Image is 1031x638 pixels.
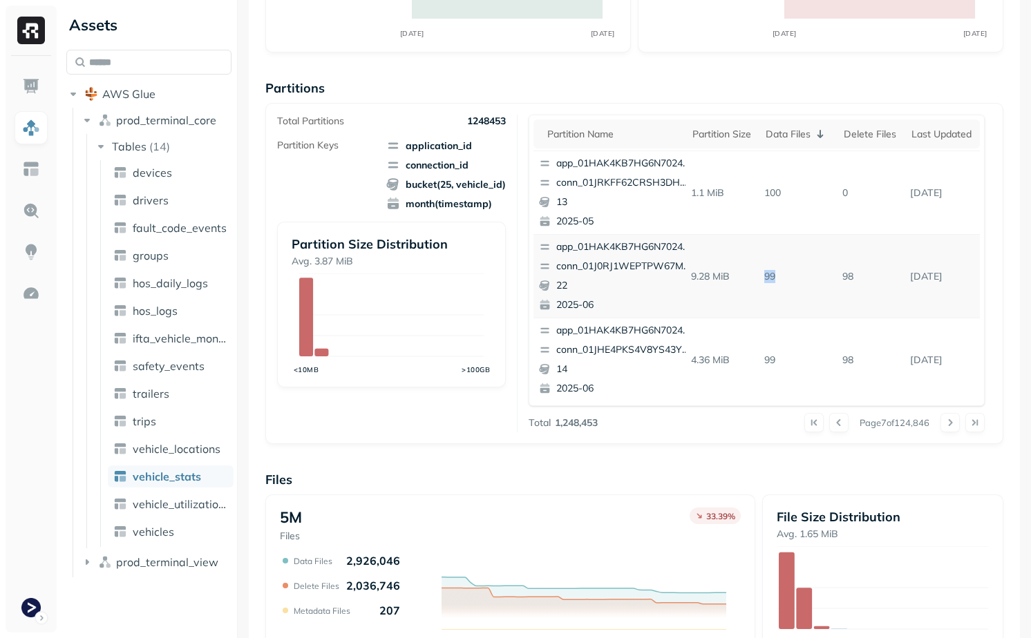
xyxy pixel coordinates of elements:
img: Insights [22,243,40,261]
img: table [113,276,127,290]
a: vehicle_stats [108,465,234,487]
img: Assets [22,119,40,137]
img: table [113,193,127,207]
img: table [113,249,127,262]
p: 22 [556,279,690,293]
span: bucket(25, vehicle_id) [386,177,506,191]
img: table [113,470,127,483]
div: Delete Files [844,128,898,141]
p: conn_01JHE4PKS4V8YS43YVXFJAXBH4 [556,343,690,357]
img: namespace [98,113,112,127]
img: table [113,525,127,539]
p: Avg. 3.87 MiB [292,255,491,268]
span: safety_events [133,359,205,373]
p: 2025-05 [556,215,690,229]
a: hos_daily_logs [108,272,234,294]
img: table [113,442,127,456]
a: drivers [108,189,234,211]
span: ifta_vehicle_months [133,331,228,345]
div: Assets [66,14,231,36]
img: Ryft [17,17,45,44]
span: AWS Glue [102,87,155,101]
p: 2025-06 [556,382,690,396]
a: trips [108,410,234,432]
button: app_01HAK4KB7HG6N7024210G3S8D5conn_01JRKFF62CRSH3DH0SZY7H1WKJ132025-05 [533,151,697,234]
a: vehicle_utilization_day [108,493,234,515]
p: 9.28 MiB [685,264,759,289]
p: Files [265,472,1003,487]
tspan: [DATE] [590,29,614,38]
p: app_01HAK4KB7HG6N7024210G3S8D5 [556,157,690,171]
span: Tables [112,139,146,153]
p: Partition Size Distribution [292,236,491,252]
a: fault_code_events [108,217,234,239]
a: devices [108,162,234,184]
p: Data Files [294,556,332,566]
img: Terminal [21,598,41,617]
img: table [113,304,127,318]
img: table [113,414,127,428]
p: conn_01J0RJ1WEPTPW67MFVBGFQK3XS [556,260,690,273]
p: 100 [759,181,837,205]
p: 2,926,046 [346,554,400,568]
img: Optimization [22,284,40,302]
p: conn_01JRKFF62CRSH3DH0SZY7H1WKJ [556,176,690,190]
p: 1,248,453 [555,416,598,429]
span: hos_daily_logs [133,276,208,290]
span: trailers [133,387,169,400]
button: app_01HAK4KB7HG6N7024210G3S8D5conn_01JHE4PKS4V8YS43YVXFJAXBH4142025-06 [533,318,697,401]
a: vehicles [108,521,234,543]
p: 207 [379,603,400,617]
p: 14 [556,362,690,376]
tspan: [DATE] [772,29,796,38]
img: table [113,221,127,235]
p: Partitions [265,80,1003,96]
div: Partition size [692,128,753,141]
button: app_01HAK4KB7HG6N7024210G3S8D5conn_01J0RJ1WEPTPW67MFVBGFQK3XS222025-06 [533,235,697,318]
p: ( 14 ) [149,139,170,153]
a: trailers [108,383,234,405]
button: prod_terminal_core [80,109,232,131]
p: app_01HAK4KB7HG6N7024210G3S8D5 [556,324,690,338]
a: safety_events [108,355,234,377]
p: Avg. 1.65 MiB [777,528,989,541]
span: groups [133,249,169,262]
p: Sep 11, 2025 [905,348,980,372]
img: namespace [98,555,112,569]
a: ifta_vehicle_months [108,327,234,349]
img: Asset Explorer [22,160,40,178]
p: 99 [759,264,837,289]
span: prod_terminal_core [116,113,216,127]
button: AWS Glue [66,83,231,105]
tspan: [DATE] [399,29,424,38]
img: Dashboard [22,77,40,95]
a: vehicle_locations [108,438,234,460]
span: fault_code_events [133,221,227,235]
img: table [113,331,127,345]
img: table [113,497,127,511]
p: 98 [837,264,905,289]
div: Last updated [911,128,973,141]
span: devices [133,166,172,180]
span: trips [133,414,156,428]
div: Data Files [766,126,830,142]
p: 98 [837,348,905,372]
p: 33.39 % [706,511,735,521]
span: drivers [133,193,169,207]
span: connection_id [386,158,506,172]
span: vehicles [133,525,174,539]
p: Total [529,416,551,429]
img: table [113,387,127,400]
a: groups [108,244,234,267]
p: Sep 11, 2025 [905,264,980,289]
p: 99 [759,348,837,372]
span: application_id [386,139,506,153]
p: Sep 14, 2025 [905,181,980,205]
p: 5M [280,507,302,527]
tspan: <10MB [294,365,319,374]
img: root [84,87,98,101]
a: hos_logs [108,300,234,322]
p: 4.36 MiB [685,348,759,372]
button: prod_terminal_view [80,551,232,573]
img: table [113,359,127,373]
